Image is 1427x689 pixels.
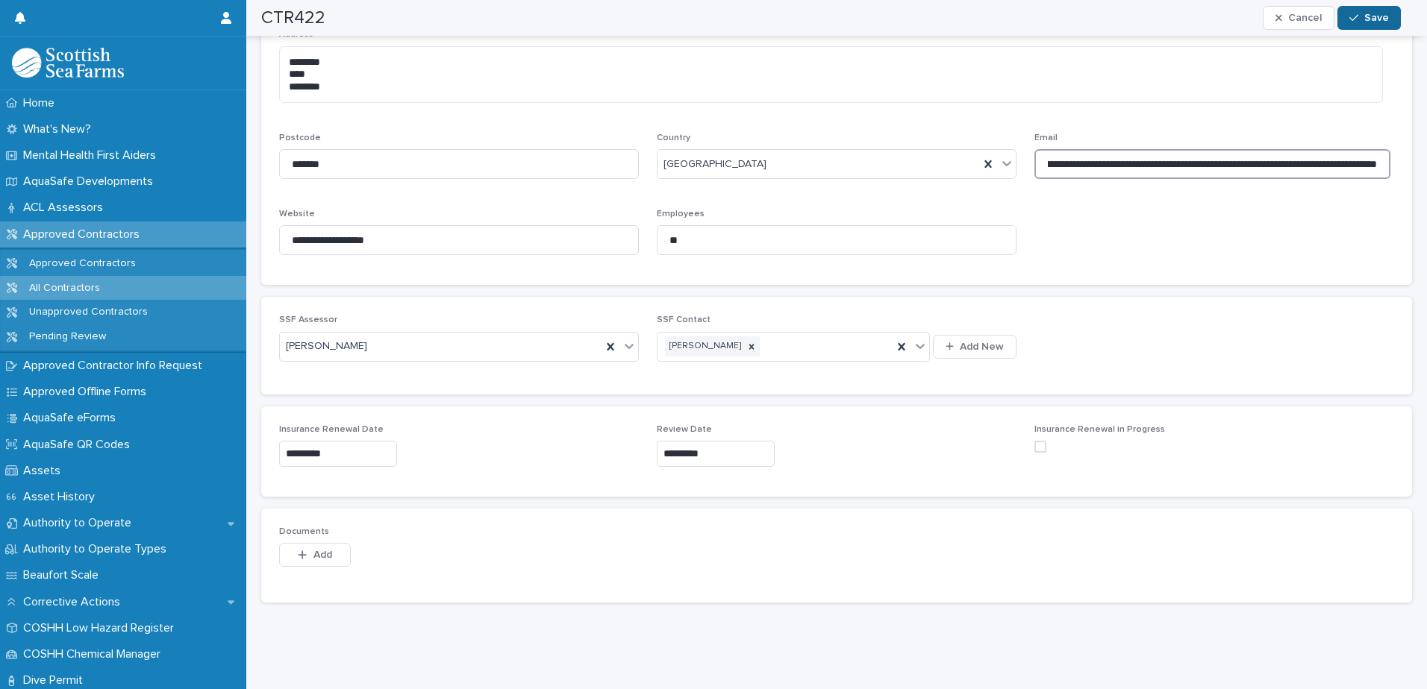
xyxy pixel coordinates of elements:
p: ACL Assessors [17,201,115,215]
p: Approved Contractors [17,227,152,242]
h2: CTR422 [261,7,325,29]
span: Save [1364,13,1389,23]
p: Corrective Actions [17,595,132,609]
p: AquaSafe QR Codes [17,438,142,452]
p: AquaSafe Developments [17,174,165,189]
p: COSHH Chemical Manager [17,647,172,661]
p: Dive Permit [17,673,95,688]
span: Postcode [279,133,321,142]
p: AquaSafe eForms [17,411,128,425]
span: Insurance Renewal in Progress [1034,425,1165,434]
div: [PERSON_NAME] [665,336,743,356]
p: Assets [17,464,72,478]
button: Add [279,543,351,567]
button: Save [1337,6,1401,30]
p: Authority to Operate Types [17,542,178,556]
span: [PERSON_NAME] [286,339,367,354]
span: Documents [279,527,329,536]
p: Asset History [17,490,107,504]
p: COSHH Low Hazard Register [17,621,186,635]
span: Country [657,133,690,142]
span: SSF Assessor [279,315,337,324]
p: What's New? [17,122,103,136]
p: All Contractors [17,282,112,295]
span: Review Date [657,425,712,434]
p: Beaufort Scale [17,568,110,582]
p: Approved Contractor Info Request [17,359,214,373]
span: [GEOGRAPHIC_DATA] [663,157,766,172]
span: Insurance Renewal Date [279,425,384,434]
span: Cancel [1288,13,1322,23]
button: Cancel [1263,6,1334,30]
p: Pending Review [17,330,118,343]
span: Email [1034,133,1058,142]
p: Mental Health First Aiders [17,148,168,163]
img: bPIBxiqnSb2ggTQWdOVV [12,48,124,78]
p: Unapproved Contractors [17,306,160,318]
span: SSF Contact [657,315,711,324]
span: Add [313,550,332,560]
p: Approved Contractors [17,257,148,270]
button: Add New [933,335,1017,359]
span: Employees [657,210,705,218]
p: Approved Offline Forms [17,385,158,399]
p: Authority to Operate [17,516,143,530]
span: Add New [960,342,1004,352]
span: Website [279,210,315,218]
p: Home [17,96,66,110]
